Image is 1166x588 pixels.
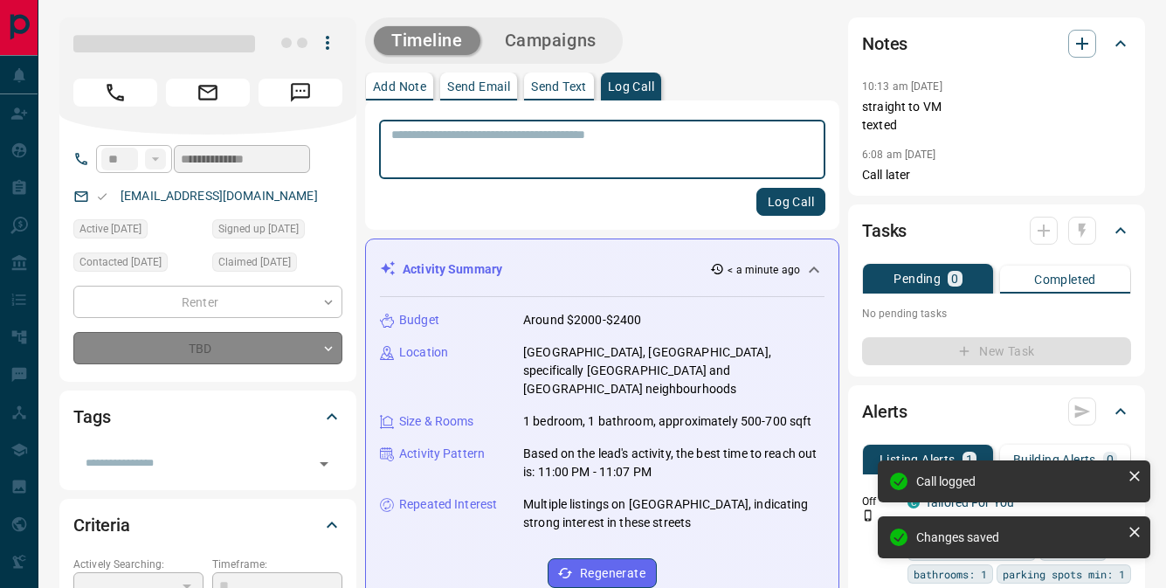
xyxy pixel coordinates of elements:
[862,149,936,161] p: 6:08 am [DATE]
[399,343,448,362] p: Location
[73,79,157,107] span: Call
[79,253,162,271] span: Contacted [DATE]
[218,220,299,238] span: Signed up [DATE]
[374,26,480,55] button: Timeline
[73,403,110,431] h2: Tags
[73,286,342,318] div: Renter
[523,495,824,532] p: Multiple listings on [GEOGRAPHIC_DATA], indicating strong interest in these streets
[399,445,485,463] p: Activity Pattern
[212,557,342,572] p: Timeframe:
[259,79,342,107] span: Message
[548,558,657,588] button: Regenerate
[728,262,800,278] p: < a minute ago
[73,511,130,539] h2: Criteria
[212,219,342,244] div: Thu Dec 12 2024
[862,494,897,509] p: Off
[862,301,1131,327] p: No pending tasks
[73,557,204,572] p: Actively Searching:
[893,273,941,285] p: Pending
[212,252,342,277] div: Fri Dec 13 2024
[862,166,1131,184] p: Call later
[1034,273,1096,286] p: Completed
[1107,453,1114,466] p: 0
[373,80,426,93] p: Add Note
[399,495,497,514] p: Repeated Interest
[218,253,291,271] span: Claimed [DATE]
[96,190,108,203] svg: Email Valid
[531,80,587,93] p: Send Text
[73,504,342,546] div: Criteria
[79,220,141,238] span: Active [DATE]
[523,311,641,329] p: Around $2000-$2400
[916,530,1121,544] div: Changes saved
[862,80,942,93] p: 10:13 am [DATE]
[523,343,824,398] p: [GEOGRAPHIC_DATA], [GEOGRAPHIC_DATA], specifically [GEOGRAPHIC_DATA] and [GEOGRAPHIC_DATA] neighb...
[862,398,907,425] h2: Alerts
[880,453,956,466] p: Listing Alerts
[312,452,336,476] button: Open
[916,474,1121,488] div: Call logged
[380,253,824,286] div: Activity Summary< a minute ago
[862,23,1131,65] div: Notes
[862,98,1131,135] p: straight to VM texted
[73,219,204,244] div: Thu Dec 12 2024
[403,260,502,279] p: Activity Summary
[73,332,342,364] div: TBD
[966,453,973,466] p: 1
[951,273,958,285] p: 0
[399,311,439,329] p: Budget
[1013,453,1096,466] p: Building Alerts
[447,80,510,93] p: Send Email
[523,412,811,431] p: 1 bedroom, 1 bathroom, approximately 500-700 sqft
[166,79,250,107] span: Email
[862,210,1131,252] div: Tasks
[73,396,342,438] div: Tags
[73,252,204,277] div: Thu May 08 2025
[862,391,1131,432] div: Alerts
[399,412,474,431] p: Size & Rooms
[121,189,318,203] a: [EMAIL_ADDRESS][DOMAIN_NAME]
[608,80,654,93] p: Log Call
[862,217,907,245] h2: Tasks
[523,445,824,481] p: Based on the lead's activity, the best time to reach out is: 11:00 PM - 11:07 PM
[862,30,907,58] h2: Notes
[756,188,825,216] button: Log Call
[862,509,874,522] svg: Push Notification Only
[487,26,614,55] button: Campaigns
